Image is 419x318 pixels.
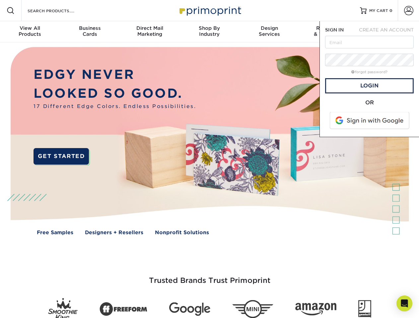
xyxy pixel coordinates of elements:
h3: Trusted Brands Trust Primoprint [16,260,404,293]
span: MY CART [369,8,388,14]
a: DesignServices [240,21,299,42]
a: Resources& Templates [299,21,359,42]
div: Open Intercom Messenger [396,295,412,311]
a: Direct MailMarketing [120,21,179,42]
span: 17 Different Edge Colors. Endless Possibilities. [34,103,196,110]
a: Nonprofit Solutions [155,229,209,237]
input: SEARCH PRODUCTS..... [27,7,92,15]
img: Amazon [295,303,336,316]
span: CREATE AN ACCOUNT [359,27,414,32]
span: Business [60,25,119,31]
a: GET STARTED [34,148,89,165]
p: LOOKED SO GOOD. [34,84,196,103]
span: 0 [389,8,392,13]
input: Email [325,36,414,48]
p: EDGY NEVER [34,65,196,84]
a: Designers + Resellers [85,229,143,237]
span: Resources [299,25,359,31]
a: Shop ByIndustry [179,21,239,42]
img: Google [169,302,210,316]
span: Design [240,25,299,31]
a: BusinessCards [60,21,119,42]
span: SIGN IN [325,27,344,32]
a: Free Samples [37,229,73,237]
div: Services [240,25,299,37]
div: Cards [60,25,119,37]
img: Goodwill [358,300,371,318]
a: forgot password? [351,70,387,74]
div: Marketing [120,25,179,37]
span: Shop By [179,25,239,31]
a: Login [325,78,414,93]
div: & Templates [299,25,359,37]
img: Primoprint [176,3,243,18]
span: Direct Mail [120,25,179,31]
iframe: Google Customer Reviews [2,298,56,316]
div: OR [325,99,414,107]
div: Industry [179,25,239,37]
